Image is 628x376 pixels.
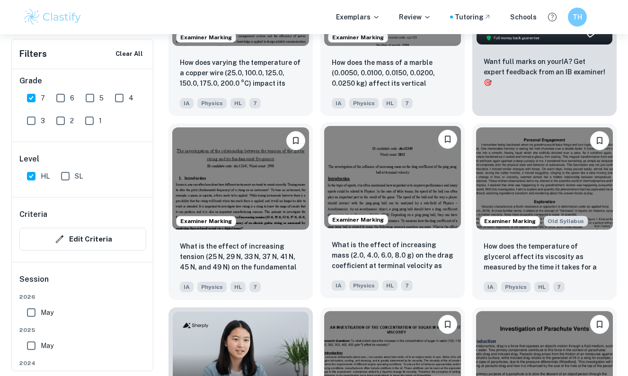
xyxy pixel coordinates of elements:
[438,315,457,334] button: Bookmark
[332,98,345,108] span: IA
[501,282,531,292] span: Physics
[230,282,246,292] span: HL
[544,216,588,226] span: Old Syllabus
[230,98,246,108] span: HL
[324,126,461,229] img: Physics IA example thumbnail: What is the effect of increasing mass (2
[113,47,145,61] button: Clear All
[484,282,497,292] span: IA
[438,130,457,149] button: Bookmark
[168,124,313,300] a: Examiner MarkingBookmarkWhat is the effect of increasing tension (25 N, 29 N, 33 N, 37 N, 41 N, 4...
[590,315,609,334] button: Bookmark
[510,12,537,22] a: Schools
[320,124,465,300] a: Examiner MarkingBookmarkWhat is the effect of increasing mass (2.0, 4.0, 6.0, 8.0 g) on the drag ...
[455,12,491,22] a: Tutoring
[534,282,549,292] span: HL
[19,274,146,293] h6: Session
[99,116,102,126] span: 1
[349,98,379,108] span: Physics
[197,98,227,108] span: Physics
[249,282,261,292] span: 7
[177,217,236,225] span: Examiner Marking
[19,75,146,87] h6: Grade
[70,93,74,103] span: 6
[180,98,194,108] span: IA
[19,153,146,165] h6: Level
[197,282,227,292] span: Physics
[19,209,47,220] h6: Criteria
[332,240,453,272] p: What is the effect of increasing mass (2.0, 4.0, 6.0, 8.0 g) on the drag coefficient at terminal ...
[180,57,301,90] p: How does varying the temperature of a copper wire (25.0, 100.0, 125.0, 150.0, 175.0, 200.0 °C) im...
[484,241,605,273] p: How does the temperature of glycerol affect its viscosity as measured by the time it takes for a ...
[129,93,133,103] span: 4
[249,98,261,108] span: 7
[19,326,146,334] span: 2025
[70,116,74,126] span: 2
[41,93,45,103] span: 7
[180,282,194,292] span: IA
[401,98,413,108] span: 7
[328,33,388,42] span: Examiner Marking
[41,307,53,318] span: May
[19,47,47,61] h6: Filters
[553,282,565,292] span: 7
[180,241,301,273] p: What is the effect of increasing tension (25 N, 29 N, 33 N, 37 N, 41 N, 45 N, and 49 N) on the fu...
[19,293,146,301] span: 2026
[544,216,588,226] div: Starting from the May 2025 session, the Physics IA requirements have changed. It's OK to refer to...
[336,12,380,22] p: Exemplars
[328,215,388,224] span: Examiner Marking
[172,127,309,230] img: Physics IA example thumbnail: What is the effect of increasing tension
[19,228,146,251] button: Edit Criteria
[332,57,453,90] p: How does the mass of a marble (0.0050, 0.0100, 0.0150, 0.0200, 0.0250 kg) affect its vertical ter...
[75,171,83,181] span: SL
[349,280,379,291] span: Physics
[484,56,605,88] p: Want full marks on your IA ? Get expert feedback from an IB examiner!
[401,280,413,291] span: 7
[590,131,609,150] button: Bookmark
[382,280,398,291] span: HL
[41,116,45,126] span: 3
[568,8,587,27] button: TH
[399,12,431,22] p: Review
[99,93,104,103] span: 5
[177,33,236,42] span: Examiner Marking
[19,359,146,367] span: 2024
[286,131,305,150] button: Bookmark
[332,280,345,291] span: IA
[23,8,83,27] img: Clastify logo
[484,79,492,86] span: 🎯
[480,217,540,225] span: Examiner Marking
[472,124,617,300] a: Examiner MarkingStarting from the May 2025 session, the Physics IA requirements have changed. It'...
[382,98,398,108] span: HL
[41,171,50,181] span: HL
[544,9,560,25] button: Help and Feedback
[41,340,53,351] span: May
[572,12,583,22] h6: TH
[476,127,613,230] img: Physics IA example thumbnail: How does the temperature of glycerol aff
